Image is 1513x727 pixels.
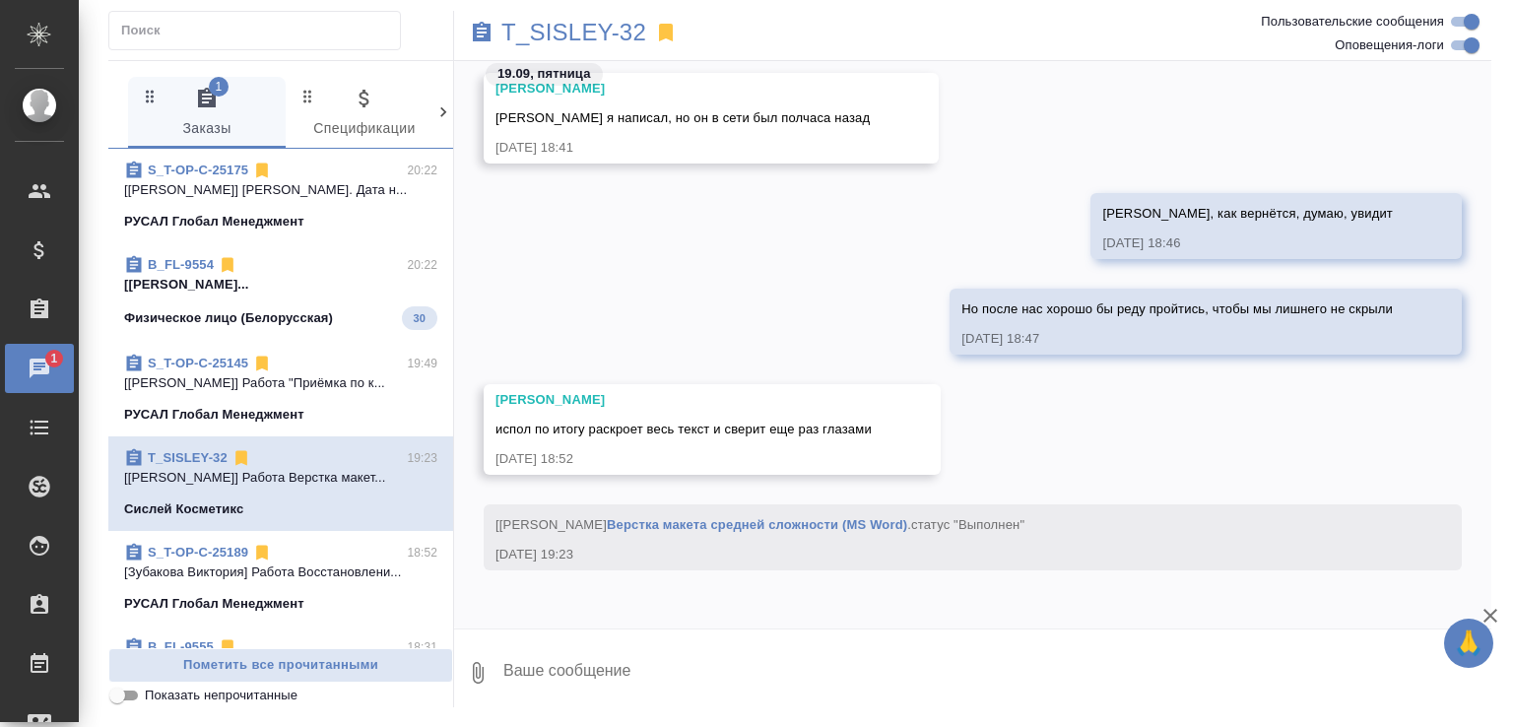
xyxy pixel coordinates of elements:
span: [[PERSON_NAME] . [495,517,1024,532]
div: [DATE] 18:46 [1102,233,1393,253]
p: 19.09, пятница [497,64,591,84]
span: Но после нас хорошо бы реду пройтись, чтобы мы лишнего не скрыли [961,301,1393,316]
p: РУСАЛ Глобал Менеджмент [124,212,304,231]
div: [DATE] 18:41 [495,138,870,158]
svg: Отписаться [218,637,237,657]
p: 19:23 [407,448,437,468]
span: Заказы [140,87,274,141]
span: 🙏 [1452,623,1485,664]
p: [Зубакова Виктория] Работа Восстановлени... [124,562,437,582]
p: 20:22 [407,161,437,180]
div: [DATE] 18:52 [495,449,872,469]
button: 🙏 [1444,619,1493,668]
a: S_T-OP-C-25145 [148,356,248,370]
a: Верстка макета средней сложности (MS Word) [607,517,907,532]
p: [[PERSON_NAME]] Работа Верстка макет... [124,468,437,488]
p: 20:22 [407,255,437,275]
span: 30 [402,308,437,328]
span: испол по итогу раскроет весь текст и сверит еще раз глазами [495,422,872,436]
svg: Зажми и перетащи, чтобы поменять порядок вкладок [298,87,317,105]
div: S_T-OP-C-2514519:49[[PERSON_NAME]] Работа "Приёмка по к...РУСАЛ Глобал Менеджмент [108,342,453,436]
svg: Отписаться [218,255,237,275]
svg: Отписаться [231,448,251,468]
span: Пользовательские сообщения [1261,12,1444,32]
p: 19:49 [407,354,437,373]
span: статус "Выполнен" [911,517,1024,532]
p: [[PERSON_NAME]] Работа "Приёмка по к... [124,373,437,393]
svg: Отписаться [252,354,272,373]
div: [DATE] 19:23 [495,545,1393,564]
svg: Отписаться [252,543,272,562]
span: Спецификации [297,87,431,141]
a: S_T-OP-C-25189 [148,545,248,560]
p: [[PERSON_NAME]] [PERSON_NAME]. Дата н... [124,180,437,200]
button: Пометить все прочитанными [108,648,453,683]
div: S_T-OP-C-2517520:22[[PERSON_NAME]] [PERSON_NAME]. Дата н...РУСАЛ Глобал Менеджмент [108,149,453,243]
span: 1 [209,77,229,97]
p: Сислей Косметикс [124,499,243,519]
input: Поиск [121,17,400,44]
svg: Зажми и перетащи, чтобы поменять порядок вкладок [141,87,160,105]
a: 1 [5,344,74,393]
span: Пометить все прочитанными [119,654,442,677]
p: [[PERSON_NAME]... [124,275,437,295]
span: [PERSON_NAME] я написал, но он в сети был полчаса назад [495,110,870,125]
span: 1 [38,349,69,368]
a: B_FL-9554 [148,257,214,272]
a: S_T-OP-C-25175 [148,163,248,177]
p: 18:52 [407,543,437,562]
p: Физическое лицо (Белорусская) [124,308,333,328]
a: B_FL-9555 [148,639,214,654]
div: S_T-OP-C-2518918:52[Зубакова Виктория] Работа Восстановлени...РУСАЛ Глобал Менеджмент [108,531,453,626]
div: B_FL-955518:31[[PERSON_NAME]] [PERSON_NAME]. статус ...Физическое лицо (Белорусская) [108,626,453,720]
div: [DATE] 18:47 [961,329,1393,349]
span: [PERSON_NAME], как вернётся, думаю, увидит [1102,206,1393,221]
p: РУСАЛ Глобал Менеджмент [124,594,304,614]
p: РУСАЛ Глобал Менеджмент [124,405,304,425]
span: Оповещения-логи [1335,35,1444,55]
span: Показать непрочитанные [145,686,297,705]
div: B_FL-955420:22[[PERSON_NAME]...Физическое лицо (Белорусская)30 [108,243,453,342]
a: T_SISLEY-32 [501,23,646,42]
a: T_SISLEY-32 [148,450,228,465]
p: 18:31 [407,637,437,657]
div: T_SISLEY-3219:23[[PERSON_NAME]] Работа Верстка макет...Сислей Косметикс [108,436,453,531]
div: [PERSON_NAME] [495,390,872,410]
